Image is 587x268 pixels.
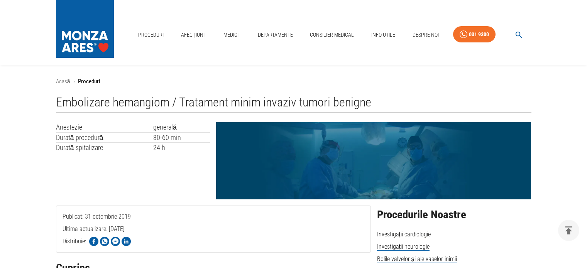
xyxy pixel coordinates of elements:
[558,220,579,241] button: delete
[111,237,120,246] img: Share on Facebook Messenger
[56,132,153,143] td: Durată procedură
[56,95,531,113] h1: Embolizare hemangiom / Tratament minim invaziv tumori benigne
[153,143,210,153] td: 24 h
[377,255,457,263] span: Bolile valvelor și ale vaselor inimii
[100,237,109,246] img: Share on WhatsApp
[56,77,531,86] nav: breadcrumb
[377,231,431,238] span: Investigații cardiologie
[63,213,131,251] span: Publicat: 31 octombrie 2019
[178,27,208,43] a: Afecțiuni
[307,27,357,43] a: Consilier Medical
[255,27,296,43] a: Departamente
[368,27,398,43] a: Info Utile
[89,237,98,246] img: Share on Facebook
[56,78,70,85] a: Acasă
[409,27,442,43] a: Despre Noi
[122,237,131,246] img: Share on LinkedIn
[56,143,153,153] td: Durată spitalizare
[453,26,496,43] a: 031 9300
[153,122,210,132] td: generală
[153,132,210,143] td: 30-60 min
[135,27,167,43] a: Proceduri
[56,122,153,132] td: Anestezie
[216,122,531,199] img: Embolizare hemangiom | MONZA ARES
[377,209,531,221] h2: Procedurile Noastre
[73,77,75,86] li: ›
[377,243,430,251] span: Investigații neurologie
[63,225,125,263] span: Ultima actualizare: [DATE]
[63,237,86,246] p: Distribuie:
[469,30,489,39] div: 031 9300
[219,27,244,43] a: Medici
[78,77,100,86] p: Proceduri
